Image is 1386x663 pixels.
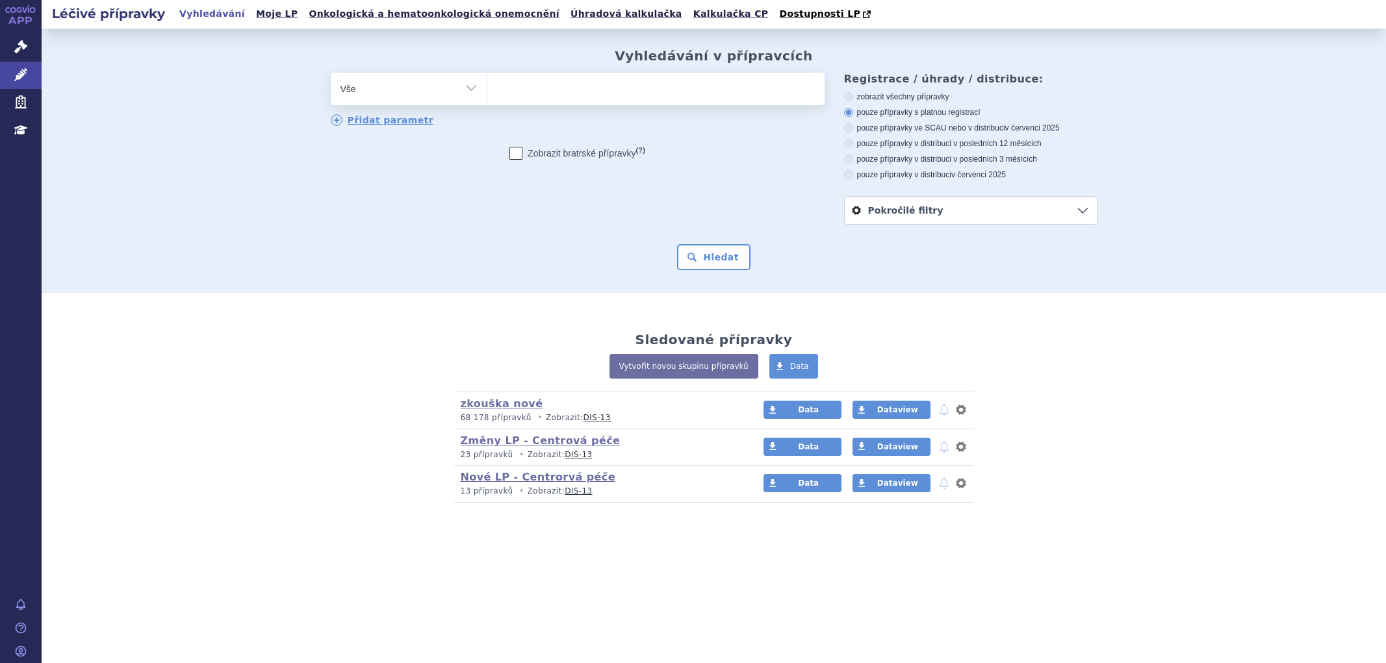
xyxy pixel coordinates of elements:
[252,5,302,23] a: Moje LP
[615,48,813,64] h2: Vyhledávání v přípravcích
[769,354,819,379] a: Data
[461,397,543,410] a: zkouška nové
[853,474,930,492] a: Dataview
[938,439,951,455] button: notifikace
[461,413,532,422] span: 68 178 přípravků
[534,412,546,423] i: •
[877,442,918,451] span: Dataview
[305,5,563,23] a: Onkologická a hematoonkologická onemocnění
[516,486,528,497] i: •
[764,474,841,492] a: Data
[175,5,249,23] a: Vyhledávání
[775,5,877,23] a: Dostupnosti LP
[955,439,968,455] button: nastavení
[790,362,809,371] span: Data
[844,73,1097,85] h3: Registrace / úhrady / distribuce:
[844,138,1097,149] label: pouze přípravky v distribuci v posledních 12 měsících
[461,450,513,459] span: 23 přípravků
[509,147,645,160] label: Zobrazit bratrské přípravky
[938,402,951,418] button: notifikace
[461,486,513,495] span: 13 přípravků
[461,412,739,423] p: Zobrazit:
[779,8,860,19] span: Dostupnosti LP
[610,354,758,379] a: Vytvořit novou skupinu přípravků
[798,405,819,414] span: Data
[42,5,175,23] h2: Léčivé přípravky
[636,146,645,155] abbr: (?)
[844,154,1097,164] label: pouze přípravky v distribuci v posledních 3 měsících
[844,92,1097,102] label: zobrazit všechny přípravky
[844,169,1097,180] label: pouze přípravky v distribuci
[461,486,739,497] p: Zobrazit:
[764,438,841,456] a: Data
[844,107,1097,118] label: pouze přípravky s platnou registrací
[635,332,793,347] h2: Sledované přípravky
[461,449,739,460] p: Zobrazit:
[844,123,1097,133] label: pouze přípravky ve SCAU nebo v distribuci
[853,401,930,419] a: Dataview
[938,475,951,491] button: notifikace
[764,401,841,419] a: Data
[331,114,434,126] a: Přidat parametr
[461,471,615,483] a: Nové LP - Centrorvá péče
[877,405,918,414] span: Dataview
[565,450,592,459] a: DIS-13
[583,413,610,422] a: DIS-13
[798,442,819,451] span: Data
[1005,123,1060,132] span: v červenci 2025
[798,479,819,488] span: Data
[951,170,1006,179] span: v červenci 2025
[877,479,918,488] span: Dataview
[567,5,686,23] a: Úhradová kalkulačka
[516,449,528,460] i: •
[689,5,773,23] a: Kalkulačka CP
[955,402,968,418] button: nastavení
[461,434,621,447] a: Změny LP - Centrová péče
[845,197,1097,224] a: Pokročilé filtry
[853,438,930,456] a: Dataview
[677,244,751,270] button: Hledat
[955,475,968,491] button: nastavení
[565,486,592,495] a: DIS-13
